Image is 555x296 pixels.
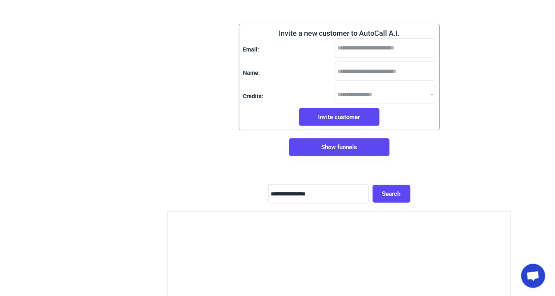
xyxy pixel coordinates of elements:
[373,185,410,203] button: Search
[289,138,390,156] button: Show funnels
[521,264,545,288] div: Open chat
[299,108,380,126] button: Invite customer
[243,92,263,101] div: Credits:
[243,69,260,77] div: Name:
[279,28,400,38] div: Invite a new customer to AutoCall A.I.
[243,46,259,54] div: Email:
